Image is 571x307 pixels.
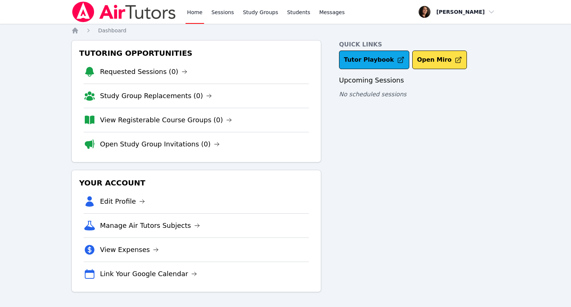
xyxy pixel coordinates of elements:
a: Requested Sessions (0) [100,67,187,77]
a: View Registerable Course Groups (0) [100,115,232,125]
button: Open Miro [412,51,467,69]
a: Manage Air Tutors Subjects [100,220,200,231]
a: Link Your Google Calendar [100,269,197,279]
span: Messages [319,9,345,16]
a: Tutor Playbook [339,51,409,69]
h3: Your Account [78,176,315,190]
a: Study Group Replacements (0) [100,91,212,101]
a: Open Study Group Invitations (0) [100,139,220,149]
a: Dashboard [98,27,126,34]
a: View Expenses [100,245,159,255]
nav: Breadcrumb [71,27,500,34]
h4: Quick Links [339,40,500,49]
span: Dashboard [98,28,126,33]
img: Air Tutors [71,1,177,22]
h3: Tutoring Opportunities [78,46,315,60]
h3: Upcoming Sessions [339,75,500,85]
span: No scheduled sessions [339,91,406,98]
a: Edit Profile [100,196,145,207]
